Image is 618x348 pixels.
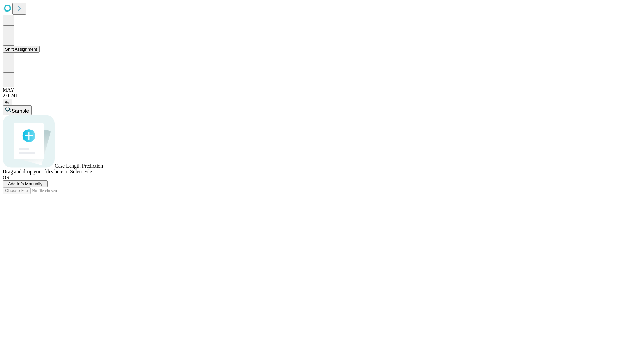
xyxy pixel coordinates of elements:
[3,169,69,174] span: Drag and drop your files here or
[3,105,32,115] button: Sample
[3,99,12,105] button: @
[12,108,29,114] span: Sample
[5,100,10,104] span: @
[3,180,48,187] button: Add Info Manually
[3,87,615,93] div: MAY
[8,181,42,186] span: Add Info Manually
[55,163,103,169] span: Case Length Prediction
[3,175,10,180] span: OR
[3,46,40,53] button: Shift Assignment
[3,93,615,99] div: 2.0.241
[70,169,92,174] span: Select File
